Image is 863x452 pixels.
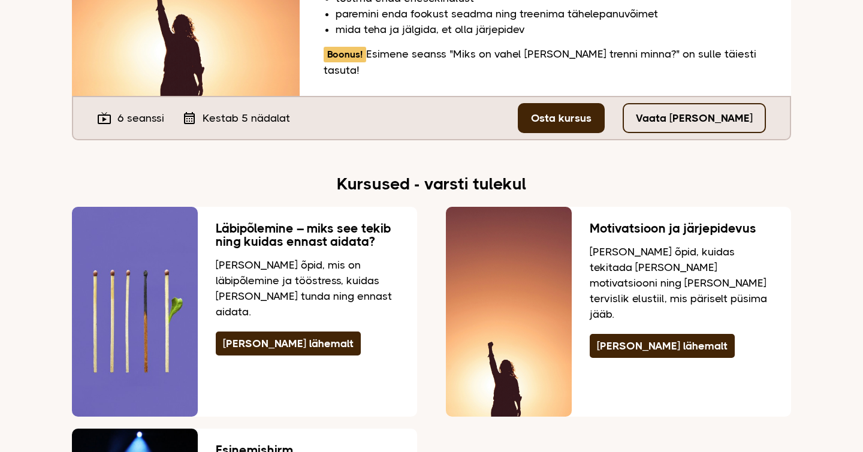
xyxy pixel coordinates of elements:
li: paremini enda fookust seadma ning treenima tähelepanuvõimet [336,6,767,22]
a: Osta kursus [518,103,605,133]
div: 6 seanssi [97,110,164,126]
i: live_tv [97,111,111,125]
h3: Läbipõlemine – miks see tekib ning kuidas ennast aidata? [216,222,399,248]
p: [PERSON_NAME] õpid, mis on läbipõlemine ja tööstress, kuidas [PERSON_NAME] tunda ning ennast aidata. [216,257,399,320]
a: [PERSON_NAME] lähemalt [590,334,735,358]
p: Esimene seanss "Miks on vahel [PERSON_NAME] trenni minna?" on sulle täiesti tasuta! [324,46,767,78]
h2: Kursused - varsti tulekul [72,176,791,192]
a: Vaata [PERSON_NAME] [623,103,766,133]
a: [PERSON_NAME] lähemalt [216,332,361,355]
img: Viis tikku, üks põlenud [72,207,198,417]
img: Mees kätte õhku tõstmas, taustaks päikeseloojang [446,207,572,417]
li: mida teha ja jälgida, et olla järjepidev [336,22,767,37]
i: calendar_month [182,111,197,125]
div: Kestab 5 nädalat [182,110,290,126]
p: [PERSON_NAME] õpid, kuidas tekitada [PERSON_NAME] motivatsiooni ning [PERSON_NAME] tervislik elus... [590,244,773,322]
span: Boonus! [324,47,366,62]
h3: Motivatsioon ja järjepidevus [590,222,773,235]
